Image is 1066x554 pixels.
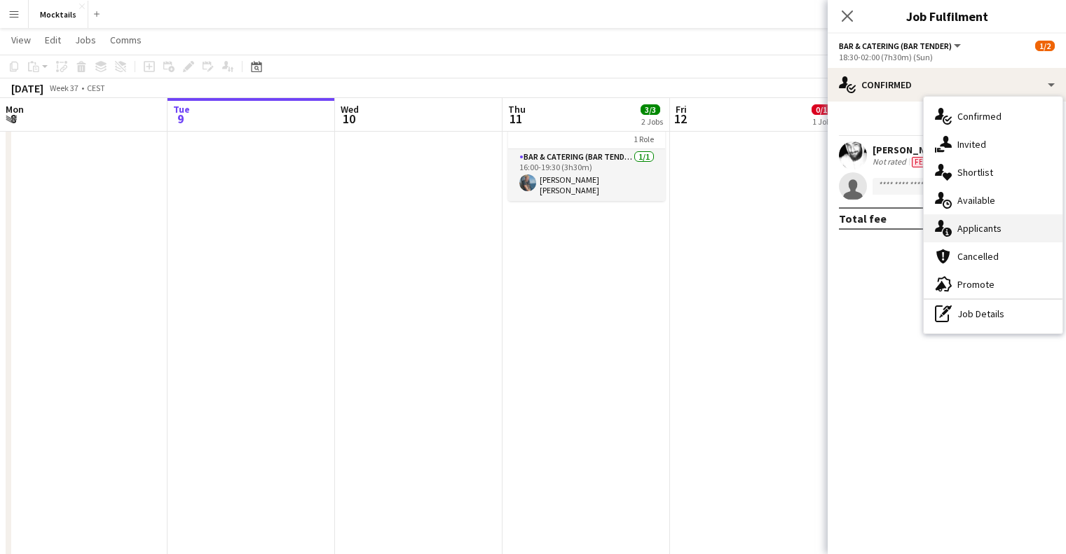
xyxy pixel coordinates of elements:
span: Jobs [75,34,96,46]
app-card-role: Bar & Catering (Bar Tender)1/116:00-19:30 (3h30m)[PERSON_NAME] [PERSON_NAME] [508,149,665,201]
span: Week 37 [46,83,81,93]
div: Crew has different fees then in role [909,156,933,167]
span: 12 [674,111,687,127]
span: 8 [4,111,24,127]
div: [PERSON_NAME] [873,144,947,156]
span: Fri [676,103,687,116]
span: 9 [171,111,190,127]
button: Bar & Catering (Bar Tender) [839,41,963,51]
div: CEST [87,83,105,93]
span: Comms [110,34,142,46]
span: Cancelled [957,250,999,263]
span: Shortlist [957,166,993,179]
div: 18:30-02:00 (7h30m) (Sun) [839,52,1055,62]
a: Jobs [69,31,102,49]
span: Promote [957,278,995,291]
button: Mocktails [29,1,88,28]
div: Job Details [924,300,1062,328]
span: Invited [957,138,986,151]
span: Fee [912,157,930,167]
div: 1 Job [812,116,831,127]
a: Comms [104,31,147,49]
span: 10 [339,111,359,127]
span: Edit [45,34,61,46]
span: 1 Role [634,134,654,144]
div: [DATE] [11,81,43,95]
div: 2 Jobs [641,116,663,127]
span: 1/2 [1035,41,1055,51]
span: View [11,34,31,46]
span: Bar & Catering (Bar Tender) [839,41,952,51]
span: Tue [173,103,190,116]
span: 11 [506,111,526,127]
app-job-card: 16:00-19:30 (3h30m)1/1Célia - Hellerup - Ordre Nr. 164831 RoleBar & Catering (Bar Tender)1/116:00... [508,88,665,201]
span: 0/1 [812,104,831,115]
div: Total fee [839,212,887,226]
a: View [6,31,36,49]
h3: Job Fulfilment [828,7,1066,25]
span: Available [957,194,995,207]
span: Confirmed [957,110,1002,123]
a: Edit [39,31,67,49]
span: Wed [341,103,359,116]
span: 3/3 [641,104,660,115]
div: Not rated [873,156,909,167]
div: Confirmed [828,68,1066,102]
span: Mon [6,103,24,116]
span: Thu [508,103,526,116]
span: Applicants [957,222,1002,235]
